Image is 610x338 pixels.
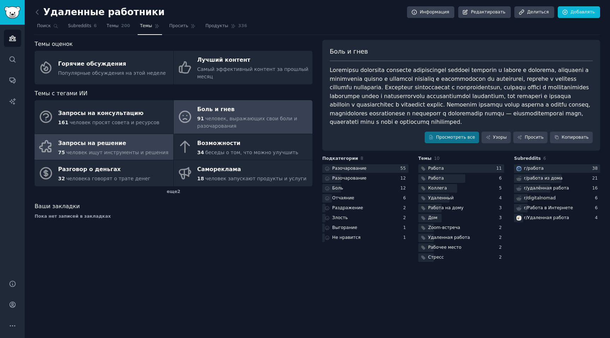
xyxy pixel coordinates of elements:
a: Просить [167,20,198,35]
a: Отчаяние6 [322,194,408,203]
a: Не нравится1 [322,234,408,242]
font: Информация [420,10,449,14]
font: Подкатегории [322,156,358,161]
font: Продукты [205,23,228,28]
a: Возможности34беседы о том, что можно улучшить [174,134,312,160]
font: 200 [121,23,130,28]
font: Узоры [493,135,507,140]
font: Темы [107,23,119,28]
a: Работа11 [418,164,504,173]
font: 32 [58,176,65,181]
font: 6 [595,195,598,200]
font: Горячие обсуждения [58,60,126,67]
font: Удаленный [428,195,454,200]
font: 6 [543,156,546,161]
font: Боль и гнев [197,106,235,113]
font: Отчаяние [332,195,354,200]
a: Subreddits6 [66,20,99,35]
font: 336 [238,23,247,28]
font: г/ [524,166,528,171]
a: Темы200 [104,20,133,35]
font: Работа на дому [428,205,464,210]
font: 18 [197,176,204,181]
font: Возможности [197,140,241,146]
font: Рабочее место [428,245,461,250]
a: Продукты336 [203,20,250,35]
font: беседы о том, что можно улучшить [205,150,298,155]
font: 21 [592,176,598,181]
a: r/digitalnomad6 [514,194,600,203]
font: Редактировать [471,10,506,14]
font: 8 [360,156,363,161]
a: Удаленный4 [418,194,504,203]
img: работа [516,166,521,171]
a: Запросы на решение75человек ищут инструменты и решения [35,134,173,160]
font: 1 [403,225,406,230]
font: Темы [418,156,432,161]
font: Не нравится [332,235,360,240]
font: Выгорание [332,225,357,230]
font: 6 [94,23,97,28]
font: удалённая работа [527,186,569,191]
font: человек, выражающих свои боли и разочарования [197,116,297,129]
font: Удаленная работа [527,215,569,220]
a: r/работа из дома21 [514,174,600,183]
font: Работа в Интернете [527,205,573,210]
font: человек запускают продукты и услуги [205,176,306,181]
font: digitalnomad [527,195,556,200]
a: Zoom-встреча2 [418,224,504,233]
font: Ваши закладки [35,203,80,210]
font: 2 [499,255,502,260]
a: Просмотреть все [425,132,479,144]
font: r/ [524,186,527,191]
font: Subreddits [514,156,541,161]
font: Subreddits [68,23,91,28]
font: 38 [592,166,598,171]
font: 3 [499,205,502,210]
font: Просить [169,23,189,28]
a: Стресс2 [418,253,504,262]
font: 2 [403,205,406,210]
a: Рабочее место2 [418,243,504,252]
font: Боль [332,186,343,191]
font: Самореклама [197,166,241,173]
font: r/ [524,176,527,181]
font: 12 [400,176,406,181]
font: 6 [595,205,598,210]
font: Боль и гнев [330,48,368,55]
font: Лучший контент [197,56,251,63]
font: Добавлять [570,10,595,14]
font: 4 [595,215,598,220]
img: Удаленная работа [516,216,521,221]
font: работа [528,166,544,171]
a: Темы [138,20,162,35]
font: r/ [524,215,527,220]
font: Разочарование [332,176,366,181]
button: Копировать [550,132,593,144]
a: Боль и гнев91человек, выражающих свои боли и разочарования [174,100,312,134]
font: Работа [428,166,444,171]
font: 91 [197,116,204,121]
font: Стресс [428,255,444,260]
font: Популярные обсуждения на этой неделе [58,70,166,76]
a: r/Работа в Интернете6 [514,204,600,213]
a: Удаленная работа2 [418,234,504,242]
a: Боль12 [322,184,408,193]
a: Выгорание1 [322,224,408,233]
a: Дом3 [418,214,504,223]
font: Удаленные работники [43,7,165,17]
font: Запросы на консультацию [58,110,144,116]
font: человек ищут инструменты и решения [66,150,168,155]
font: Злость [332,215,348,220]
a: Разочарование55 [322,164,408,173]
font: 16 [592,186,598,191]
a: Поиск [35,20,61,35]
a: Лучший контентСамый эффективный контент за прошлый месяц [174,51,312,84]
font: Разговор о деньгах [58,166,121,173]
a: Злость2 [322,214,408,223]
font: 3 [499,215,502,220]
font: Коллега [428,186,447,191]
font: Просить [525,135,544,140]
font: 2 [177,189,180,194]
font: r/ [524,205,527,210]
